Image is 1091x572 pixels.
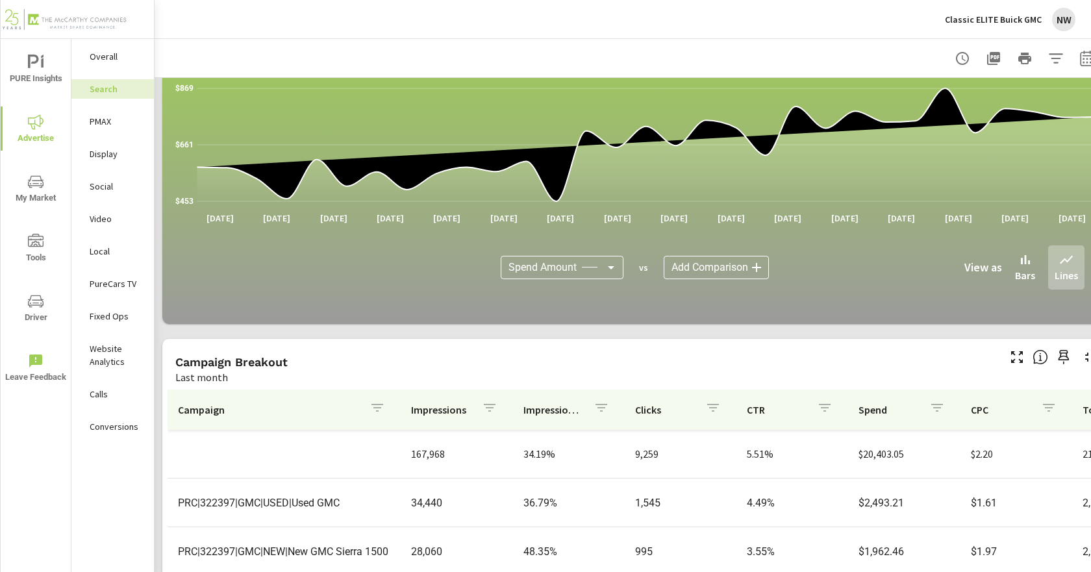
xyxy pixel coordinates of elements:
[848,535,960,568] td: $1,962.46
[90,388,144,401] p: Calls
[635,403,695,416] p: Clicks
[175,197,194,206] text: $453
[90,82,144,95] p: Search
[1015,267,1035,283] p: Bars
[1,39,71,397] div: nav menu
[936,212,981,225] p: [DATE]
[765,212,810,225] p: [DATE]
[736,535,848,568] td: 3.55%
[822,212,868,225] p: [DATE]
[175,84,194,93] text: $869
[595,212,640,225] p: [DATE]
[90,212,144,225] p: Video
[168,535,401,568] td: PRC|322397|GMC|NEW|New GMC Sierra 1500
[513,486,625,519] td: 36.79%
[992,212,1038,225] p: [DATE]
[859,403,918,416] p: Spend
[513,535,625,568] td: 48.35%
[501,256,623,279] div: Spend Amount
[538,212,583,225] p: [DATE]
[71,417,154,436] div: Conversions
[401,486,512,519] td: 34,440
[197,212,243,225] p: [DATE]
[90,245,144,258] p: Local
[178,403,359,416] p: Campaign
[623,262,664,273] p: vs
[508,261,577,274] span: Spend Amount
[1052,8,1075,31] div: NW
[411,403,471,416] p: Impressions
[709,212,754,225] p: [DATE]
[175,140,194,149] text: $661
[1007,347,1027,367] button: Make Fullscreen
[981,45,1007,71] button: "Export Report to PDF"
[90,277,144,290] p: PureCars TV
[168,486,401,519] td: PRC|322397|GMC|USED|Used GMC
[747,403,807,416] p: CTR
[401,535,512,568] td: 28,060
[71,384,154,404] div: Calls
[71,112,154,131] div: PMAX
[848,486,960,519] td: $2,493.21
[971,446,1062,462] p: $2.20
[960,486,1072,519] td: $1.61
[859,446,949,462] p: $20,403.05
[1053,347,1074,367] span: Save this to your personalized report
[71,144,154,164] div: Display
[1043,45,1069,71] button: Apply Filters
[368,212,413,225] p: [DATE]
[71,339,154,371] div: Website Analytics
[90,310,144,323] p: Fixed Ops
[747,446,838,462] p: 5.51%
[71,306,154,326] div: Fixed Ops
[523,446,614,462] p: 34.19%
[5,353,67,385] span: Leave Feedback
[5,293,67,325] span: Driver
[90,342,144,368] p: Website Analytics
[5,114,67,146] span: Advertise
[71,79,154,99] div: Search
[5,55,67,86] span: PURE Insights
[90,180,144,193] p: Social
[90,115,144,128] p: PMAX
[71,274,154,293] div: PureCars TV
[1055,267,1078,283] p: Lines
[971,403,1031,416] p: CPC
[671,261,748,274] span: Add Comparison
[90,147,144,160] p: Display
[945,14,1042,25] p: Classic ELITE Buick GMC
[424,212,470,225] p: [DATE]
[175,369,228,385] p: Last month
[736,486,848,519] td: 4.49%
[90,50,144,63] p: Overall
[175,355,288,369] h5: Campaign Breakout
[651,212,697,225] p: [DATE]
[964,261,1002,274] h6: View as
[71,47,154,66] div: Overall
[311,212,357,225] p: [DATE]
[71,209,154,229] div: Video
[1033,349,1048,365] span: This is a summary of Search performance results by campaign. Each column can be sorted.
[664,256,769,279] div: Add Comparison
[71,177,154,196] div: Social
[625,535,736,568] td: 995
[625,486,736,519] td: 1,545
[71,242,154,261] div: Local
[481,212,527,225] p: [DATE]
[90,420,144,433] p: Conversions
[1012,45,1038,71] button: Print Report
[254,212,299,225] p: [DATE]
[5,174,67,206] span: My Market
[523,403,583,416] p: Impression Share
[635,446,726,462] p: 9,259
[411,446,502,462] p: 167,968
[5,234,67,266] span: Tools
[960,535,1072,568] td: $1.97
[879,212,924,225] p: [DATE]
